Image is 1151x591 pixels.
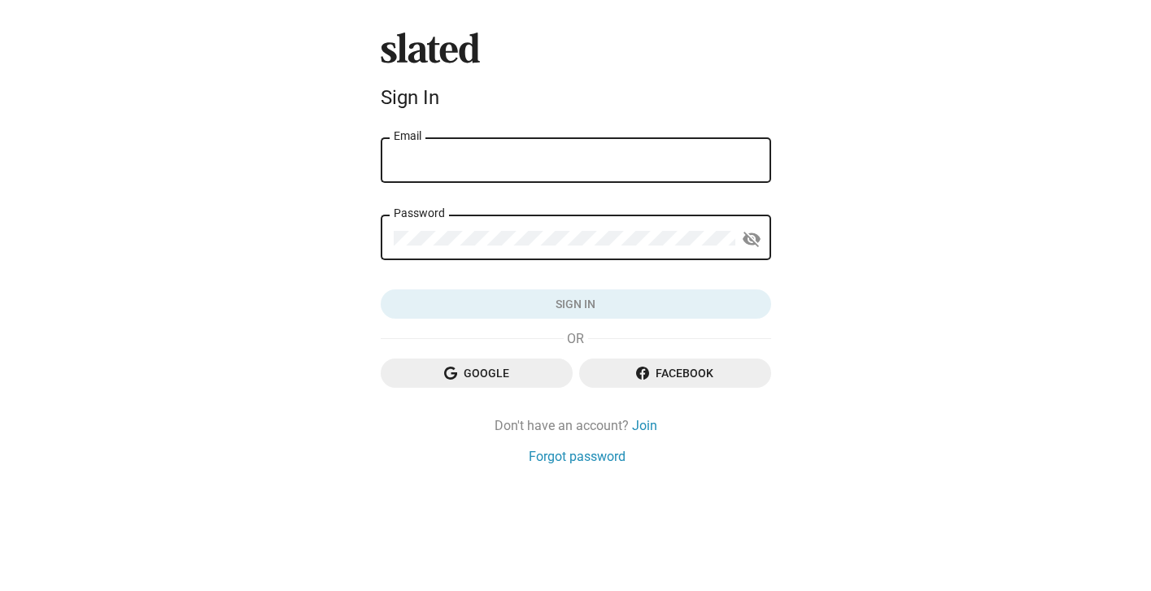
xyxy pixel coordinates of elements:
[381,33,771,115] sl-branding: Sign In
[735,223,768,255] button: Show password
[394,359,560,388] span: Google
[381,86,771,109] div: Sign In
[381,359,573,388] button: Google
[632,417,657,434] a: Join
[529,448,626,465] a: Forgot password
[579,359,771,388] button: Facebook
[381,417,771,434] div: Don't have an account?
[742,227,761,252] mat-icon: visibility_off
[592,359,758,388] span: Facebook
